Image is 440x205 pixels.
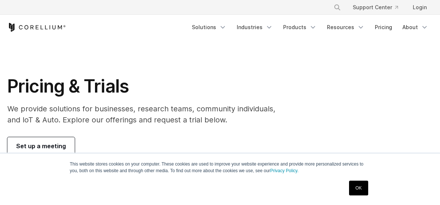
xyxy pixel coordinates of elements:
a: Corellium Home [7,23,66,32]
button: Search [331,1,344,14]
a: Set up a meeting [7,137,75,155]
p: This website stores cookies on your computer. These cookies are used to improve your website expe... [70,161,370,174]
a: Support Center [347,1,404,14]
a: Industries [232,21,277,34]
a: Privacy Policy. [270,168,299,173]
h1: Pricing & Trials [7,75,286,97]
p: We provide solutions for businesses, research teams, community individuals, and IoT & Auto. Explo... [7,103,286,125]
a: About [398,21,433,34]
span: Set up a meeting [16,142,66,150]
div: Navigation Menu [187,21,433,34]
a: Login [407,1,433,14]
div: Navigation Menu [325,1,433,14]
a: Pricing [370,21,397,34]
a: Products [279,21,321,34]
a: Resources [323,21,369,34]
a: OK [349,181,368,195]
a: Solutions [187,21,231,34]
